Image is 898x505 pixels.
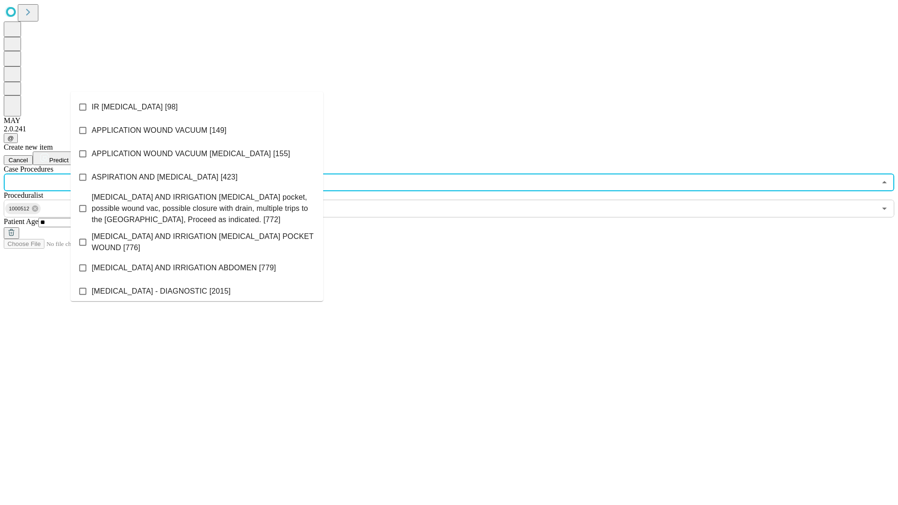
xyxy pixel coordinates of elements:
span: IR [MEDICAL_DATA] [98] [92,101,178,113]
span: Patient Age [4,217,38,225]
span: Proceduralist [4,191,43,199]
span: [MEDICAL_DATA] - DIAGNOSTIC [2015] [92,286,231,297]
button: Open [878,202,891,215]
span: ASPIRATION AND [MEDICAL_DATA] [423] [92,172,238,183]
button: Predict [33,151,76,165]
span: Create new item [4,143,53,151]
span: [MEDICAL_DATA] AND IRRIGATION [MEDICAL_DATA] POCKET WOUND [776] [92,231,316,253]
span: [MEDICAL_DATA] AND IRRIGATION [MEDICAL_DATA] pocket, possible wound vac, possible closure with dr... [92,192,316,225]
button: Close [878,176,891,189]
div: 1000512 [5,203,41,214]
span: Predict [49,157,68,164]
span: APPLICATION WOUND VACUUM [MEDICAL_DATA] [155] [92,148,290,159]
button: @ [4,133,18,143]
span: APPLICATION WOUND VACUUM [149] [92,125,226,136]
div: MAY [4,116,894,125]
button: Cancel [4,155,33,165]
span: Cancel [8,157,28,164]
span: @ [7,135,14,142]
span: [MEDICAL_DATA] AND IRRIGATION ABDOMEN [779] [92,262,276,274]
div: 2.0.241 [4,125,894,133]
span: 1000512 [5,203,33,214]
span: Scheduled Procedure [4,165,53,173]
